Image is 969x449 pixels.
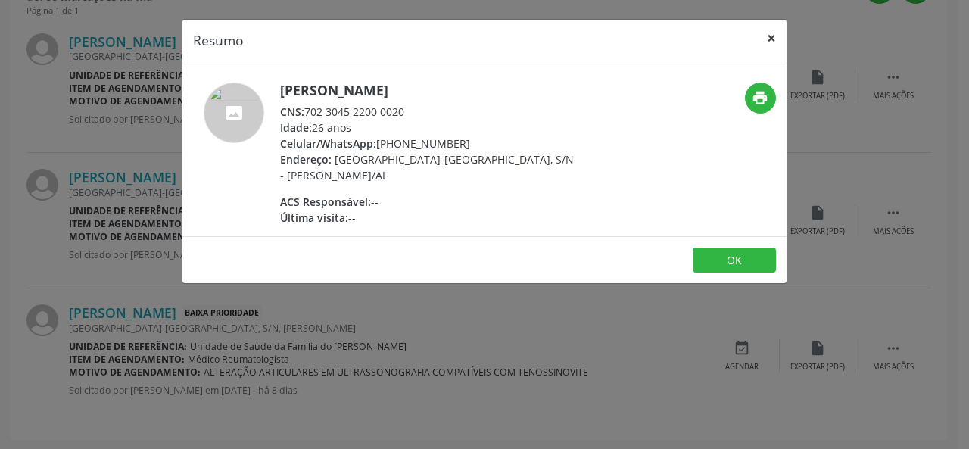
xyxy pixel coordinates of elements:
button: print [745,83,776,114]
span: [GEOGRAPHIC_DATA]-[GEOGRAPHIC_DATA], S/N - [PERSON_NAME]/AL [280,152,574,182]
img: accompaniment [204,83,264,143]
h5: [PERSON_NAME] [280,83,575,98]
span: Idade: [280,120,312,135]
button: OK [693,248,776,273]
div: [PHONE_NUMBER] [280,136,575,151]
i: print [752,89,768,106]
span: Última visita: [280,210,348,225]
div: -- [280,194,575,210]
span: ACS Responsável: [280,195,371,209]
button: Close [756,20,787,57]
div: 702 3045 2200 0020 [280,104,575,120]
span: CNS: [280,104,304,119]
span: Endereço: [280,152,332,167]
div: -- [280,210,575,226]
span: Celular/WhatsApp: [280,136,376,151]
div: 26 anos [280,120,575,136]
h5: Resumo [193,30,244,50]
